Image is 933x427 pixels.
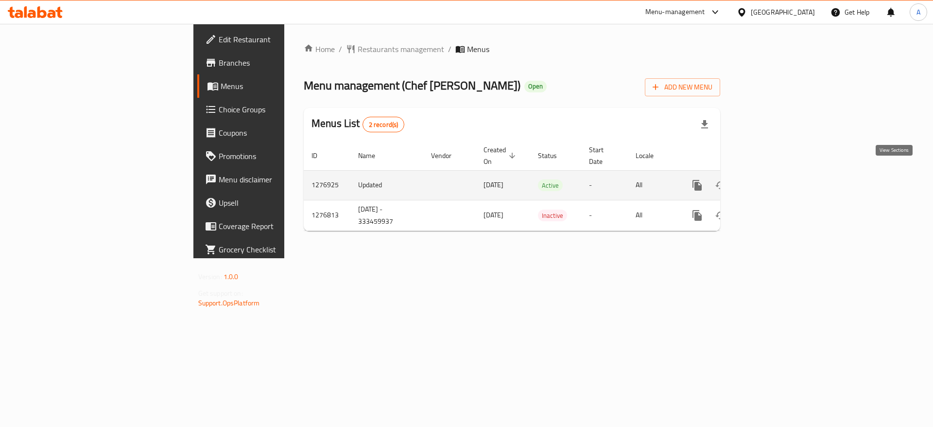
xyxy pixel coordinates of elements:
a: Support.OpsPlatform [198,297,260,309]
span: Upsell [219,197,342,209]
a: Menus [197,74,349,98]
div: Open [524,81,547,92]
a: Choice Groups [197,98,349,121]
a: Edit Restaurant [197,28,349,51]
span: Restaurants management [358,43,444,55]
span: [DATE] [484,209,503,221]
a: Upsell [197,191,349,214]
span: Menus [221,80,342,92]
td: Updated [350,170,423,200]
div: Menu-management [645,6,705,18]
a: Menu disclaimer [197,168,349,191]
span: ID [311,150,330,161]
span: Menu management ( Chef [PERSON_NAME] ) [304,74,520,96]
button: Add New Menu [645,78,720,96]
td: All [628,200,678,231]
li: / [448,43,451,55]
div: Export file [693,113,716,136]
a: Coverage Report [197,214,349,238]
table: enhanced table [304,141,787,231]
span: Open [524,82,547,90]
a: Promotions [197,144,349,168]
span: Grocery Checklist [219,244,342,255]
span: 2 record(s) [363,120,404,129]
td: [DATE] - 333459937 [350,200,423,231]
button: more [686,174,709,197]
span: A [916,7,920,18]
td: All [628,170,678,200]
span: Promotions [219,150,342,162]
a: Grocery Checklist [197,238,349,261]
a: Coupons [197,121,349,144]
h2: Menus List [311,116,404,132]
div: Total records count [363,117,405,132]
span: Created On [484,144,518,167]
span: Coverage Report [219,220,342,232]
button: Change Status [709,174,732,197]
span: Vendor [431,150,464,161]
span: Choice Groups [219,104,342,115]
span: Start Date [589,144,616,167]
span: Name [358,150,388,161]
td: - [581,200,628,231]
span: Get support on: [198,287,243,300]
span: Menus [467,43,489,55]
span: Inactive [538,210,567,221]
span: [DATE] [484,178,503,191]
div: [GEOGRAPHIC_DATA] [751,7,815,18]
th: Actions [678,141,787,171]
span: Add New Menu [653,81,712,93]
a: Branches [197,51,349,74]
a: Restaurants management [346,43,444,55]
div: Active [538,179,563,191]
button: more [686,204,709,227]
span: Branches [219,57,342,69]
span: Version: [198,270,222,283]
span: Status [538,150,570,161]
span: Coupons [219,127,342,139]
nav: breadcrumb [304,43,720,55]
button: Change Status [709,204,732,227]
span: Menu disclaimer [219,174,342,185]
span: Locale [636,150,666,161]
span: Active [538,180,563,191]
span: Edit Restaurant [219,34,342,45]
span: 1.0.0 [224,270,239,283]
td: - [581,170,628,200]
